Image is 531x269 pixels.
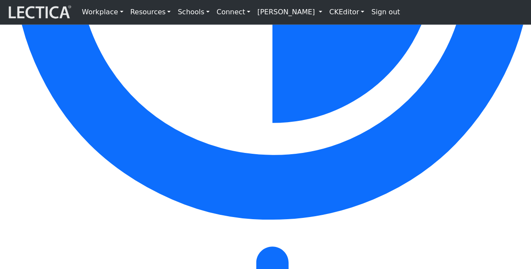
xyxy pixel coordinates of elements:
a: CKEditor [326,3,368,21]
a: Schools [174,3,213,21]
a: Sign out [368,3,403,21]
img: lecticalive [6,4,71,20]
a: Connect [213,3,254,21]
a: Workplace [78,3,127,21]
a: [PERSON_NAME] [254,3,326,21]
a: Resources [127,3,175,21]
